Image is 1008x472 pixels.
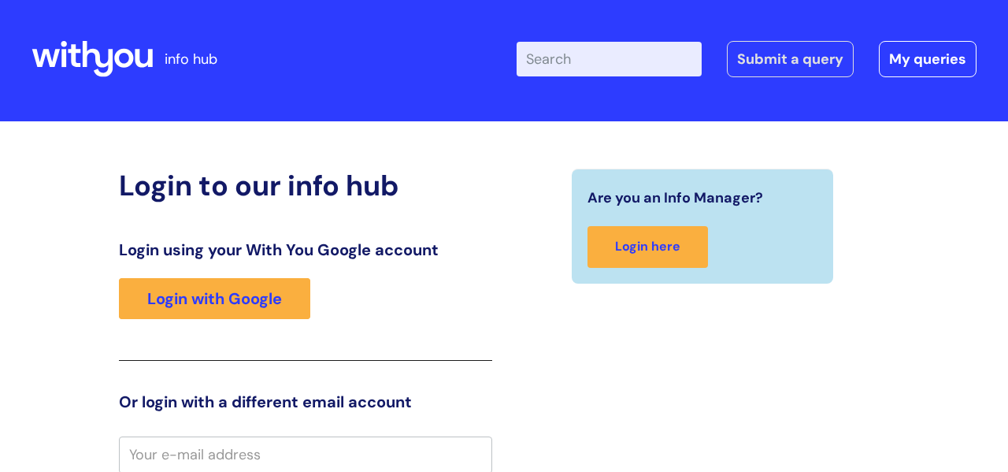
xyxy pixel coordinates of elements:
[119,278,310,319] a: Login with Google
[879,41,976,77] a: My queries
[119,169,492,203] h2: Login to our info hub
[119,240,492,259] h3: Login using your With You Google account
[727,41,854,77] a: Submit a query
[587,226,708,268] a: Login here
[119,392,492,411] h3: Or login with a different email account
[517,42,702,76] input: Search
[165,46,217,72] p: info hub
[587,185,763,210] span: Are you an Info Manager?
